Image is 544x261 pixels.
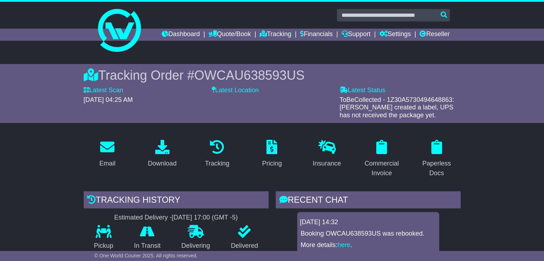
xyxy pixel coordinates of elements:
span: OWCAU638593US [194,68,304,83]
span: © One World Courier 2025. All rights reserved. [94,253,198,258]
div: Commercial Invoice [363,159,401,178]
a: Reseller [420,29,450,41]
a: Commercial Invoice [358,137,406,181]
label: Latest Location [212,87,259,94]
p: Booking OWCAU638593US was rebooked. [301,230,436,238]
label: Latest Status [340,87,386,94]
a: Pricing [258,137,286,171]
div: [DATE] 14:32 [300,218,436,226]
p: Delivering [171,242,220,250]
div: Tracking history [84,191,269,211]
a: Tracking [260,29,291,41]
a: Quote/Book [209,29,251,41]
a: Dashboard [162,29,200,41]
div: Pricing [262,159,282,168]
div: [DATE] 17:00 (GMT -5) [172,214,237,222]
div: Tracking [205,159,229,168]
a: Insurance [308,137,345,171]
a: Paperless Docs [413,137,460,181]
a: Financials [300,29,333,41]
div: Estimated Delivery - [84,214,269,222]
a: Support [342,29,371,41]
a: Tracking [200,137,234,171]
div: Email [99,159,116,168]
div: Download [148,159,177,168]
a: here [338,241,351,248]
span: ToBeCollected - 1Z30A5730494648863: [PERSON_NAME] created a label, UPS has not received the packa... [340,96,454,119]
span: [DATE] 04:25 AM [84,96,133,103]
p: More details: . [301,241,436,249]
a: Settings [379,29,411,41]
p: Pickup [84,242,124,250]
div: Paperless Docs [417,159,456,178]
p: Delivered [220,242,268,250]
label: Latest Scan [84,87,123,94]
a: Download [143,137,181,171]
div: RECENT CHAT [276,191,461,211]
div: Insurance [313,159,341,168]
p: In Transit [124,242,171,250]
div: Tracking Order # [84,68,461,83]
a: Email [95,137,120,171]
